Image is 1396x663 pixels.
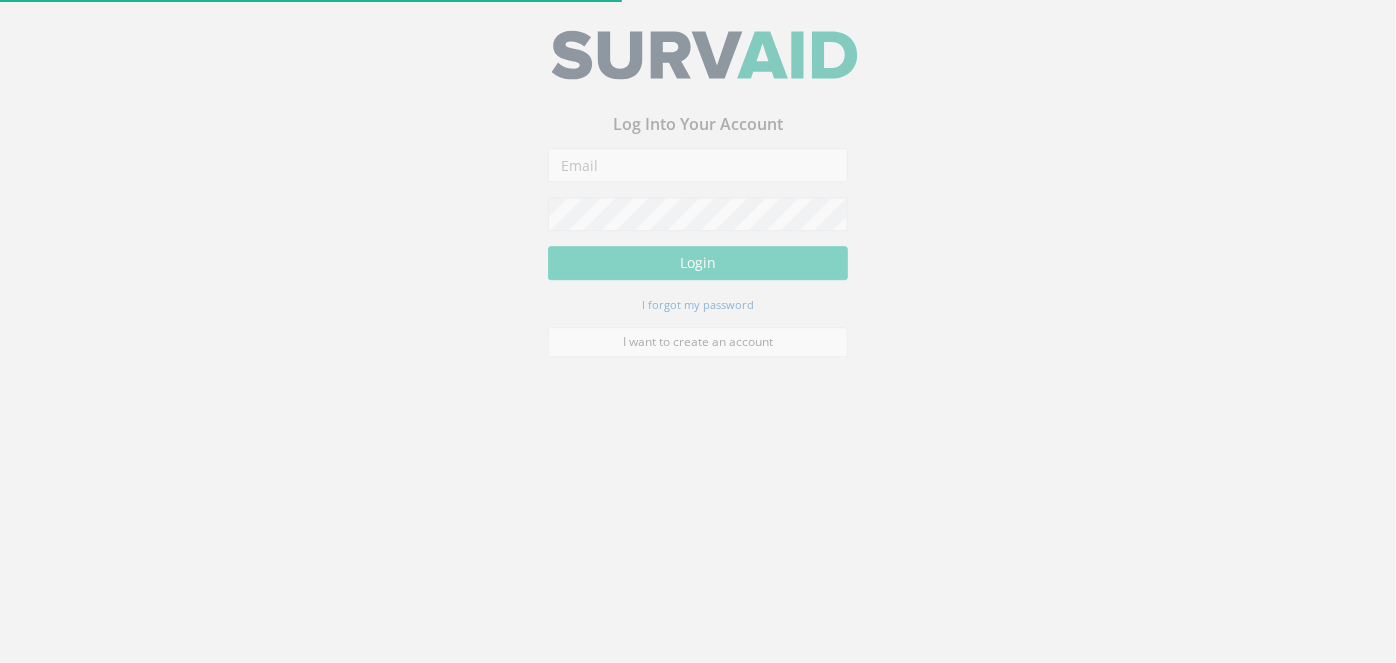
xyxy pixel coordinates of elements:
small: I forgot my password [642,307,754,322]
a: I forgot my password [642,305,754,323]
button: Login [548,256,848,290]
input: Email [548,158,848,192]
a: I want to create an account [548,337,848,367]
h3: Log Into Your Account [548,126,848,144]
